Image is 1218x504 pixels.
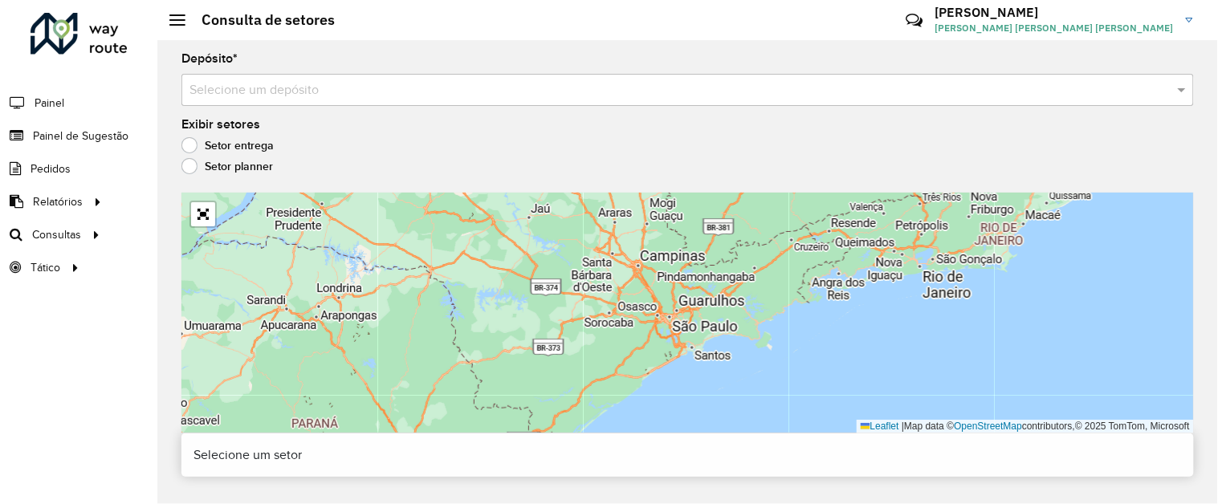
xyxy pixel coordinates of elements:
[857,420,1194,433] div: Map data © contributors,© 2025 TomTom, Microsoft
[181,137,274,153] label: Setor entrega
[35,95,64,112] span: Painel
[32,226,81,243] span: Consultas
[955,421,1023,432] a: OpenStreetMap
[897,3,931,38] a: Contato Rápido
[181,115,260,134] label: Exibir setores
[191,202,215,226] a: Abrir mapa em tela cheia
[185,11,335,29] h2: Consulta de setores
[935,5,1174,20] h3: [PERSON_NAME]
[181,49,238,68] label: Depósito
[31,161,71,177] span: Pedidos
[33,128,128,144] span: Painel de Sugestão
[181,158,273,174] label: Setor planner
[902,421,904,432] span: |
[861,421,899,432] a: Leaflet
[31,259,60,276] span: Tático
[33,193,83,210] span: Relatórios
[935,21,1174,35] span: [PERSON_NAME] [PERSON_NAME] [PERSON_NAME]
[181,433,1194,477] div: Selecione um setor
[714,5,882,48] div: Críticas? Dúvidas? Elogios? Sugestões? Entre em contato conosco!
